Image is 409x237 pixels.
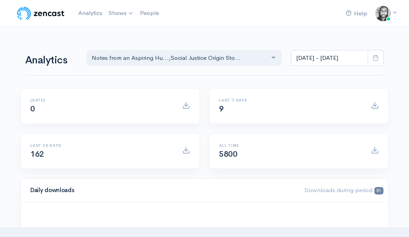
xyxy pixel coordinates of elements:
[30,98,173,102] h6: [DATE]
[30,104,35,114] span: 0
[30,187,295,194] h4: Daily downloads
[92,54,269,63] div: Notes from an Aspiring Hu... , Social Justice Origin Sto...
[382,210,401,229] iframe: gist-messenger-bubble-iframe
[30,149,44,159] span: 162
[30,143,173,148] h6: Last 30 days
[343,5,370,22] a: Help
[291,50,368,66] input: analytics date range selector
[219,98,361,102] h6: Last 7 days
[374,187,383,194] span: 81
[16,6,66,21] img: ZenCast Logo
[219,149,237,159] span: 5800
[25,55,77,66] h1: Analytics
[304,186,383,194] span: Downloads during period:
[375,6,391,21] img: ...
[137,5,162,22] a: People
[87,50,282,66] button: Notes from an Aspiring Hu..., Social Justice Origin Sto...
[75,5,105,22] a: Analytics
[219,104,224,114] span: 9
[219,143,361,148] h6: All time
[105,5,137,22] a: Shows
